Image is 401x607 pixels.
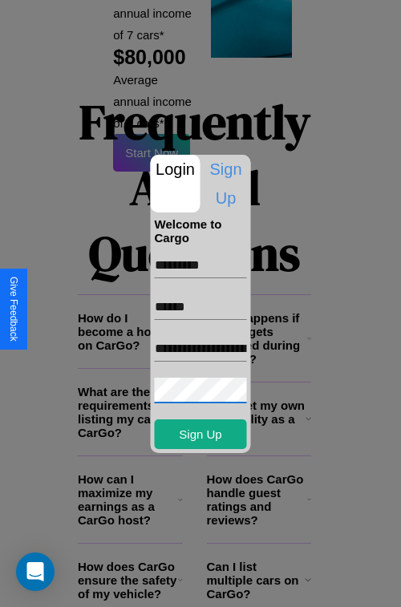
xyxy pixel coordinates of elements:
button: Sign Up [155,419,247,449]
p: Login [151,155,200,184]
div: Give Feedback [8,277,19,342]
p: Sign Up [201,155,251,212]
h4: Welcome to Cargo [155,217,247,245]
div: Open Intercom Messenger [16,552,55,591]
